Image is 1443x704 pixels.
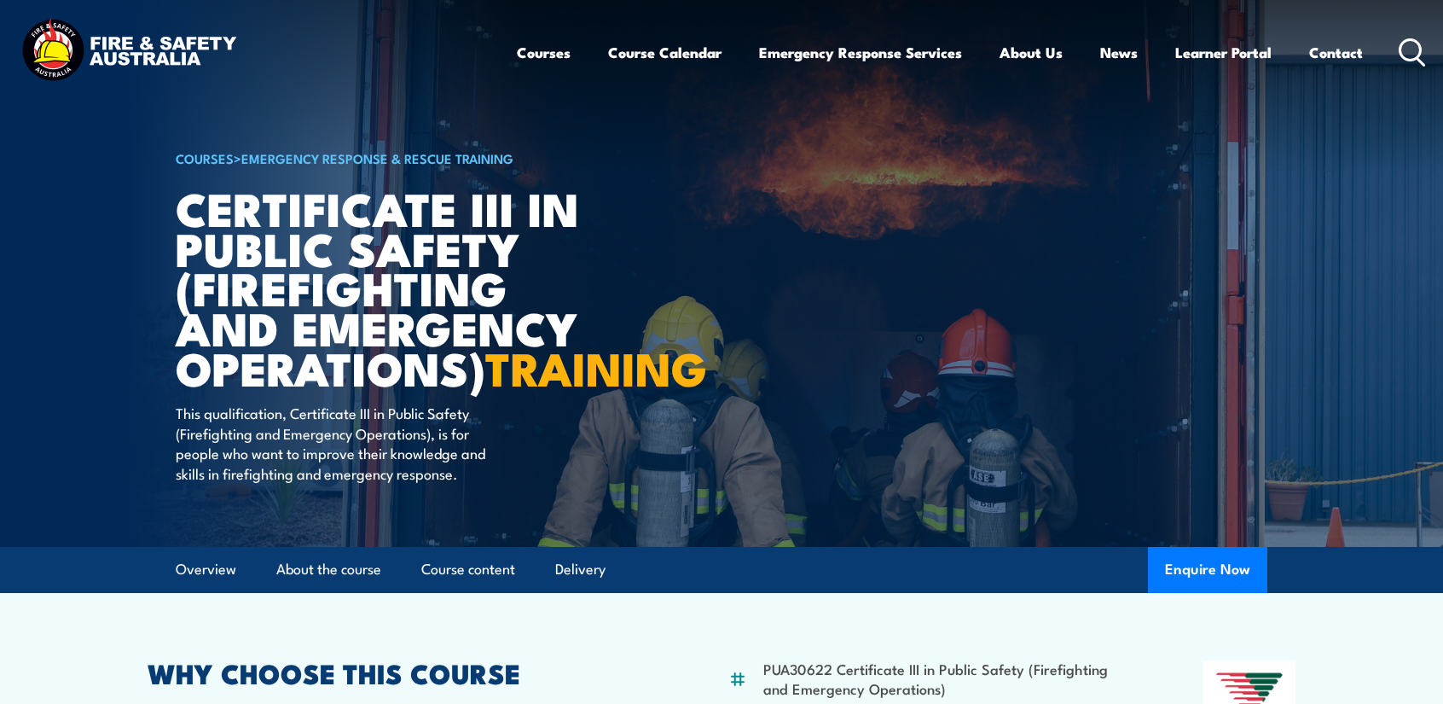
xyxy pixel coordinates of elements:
[1309,30,1363,75] a: Contact
[241,148,513,167] a: Emergency Response & Rescue Training
[759,30,962,75] a: Emergency Response Services
[176,148,597,168] h6: >
[1000,30,1063,75] a: About Us
[1100,30,1138,75] a: News
[555,547,606,592] a: Delivery
[148,660,646,684] h2: WHY CHOOSE THIS COURSE
[176,403,487,483] p: This qualification, Certificate III in Public Safety (Firefighting and Emergency Operations), is ...
[485,331,707,402] strong: TRAINING
[608,30,721,75] a: Course Calendar
[421,547,515,592] a: Course content
[176,188,597,387] h1: Certificate III in Public Safety (Firefighting and Emergency Operations)
[763,659,1121,699] li: PUA30622 Certificate III in Public Safety (Firefighting and Emergency Operations)
[176,547,236,592] a: Overview
[176,148,234,167] a: COURSES
[276,547,381,592] a: About the course
[1148,547,1267,593] button: Enquire Now
[1175,30,1272,75] a: Learner Portal
[517,30,571,75] a: Courses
